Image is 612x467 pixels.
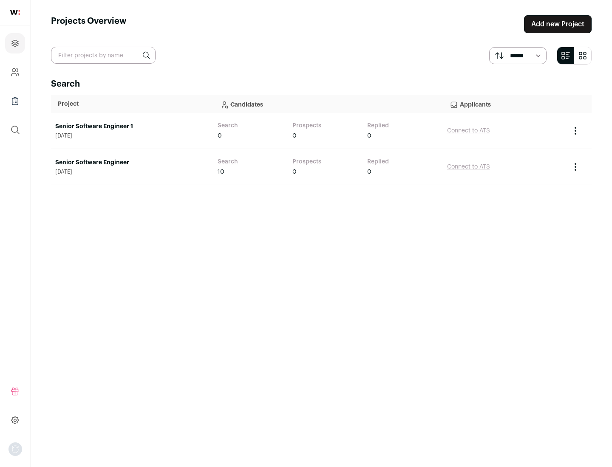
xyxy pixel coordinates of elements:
[570,126,581,136] button: Project Actions
[55,132,209,139] span: [DATE]
[55,122,209,131] a: Senior Software Engineer 1
[367,121,389,130] a: Replied
[367,132,371,140] span: 0
[292,158,321,166] a: Prospects
[51,78,592,90] h2: Search
[218,168,224,176] span: 10
[58,100,207,108] p: Project
[5,91,25,111] a: Company Lists
[447,164,490,170] a: Connect to ATS
[220,96,436,113] p: Candidates
[450,96,559,113] p: Applicants
[447,128,490,134] a: Connect to ATS
[292,121,321,130] a: Prospects
[570,162,581,172] button: Project Actions
[5,33,25,53] a: Projects
[51,15,127,33] h1: Projects Overview
[367,168,371,176] span: 0
[218,158,238,166] a: Search
[51,47,156,64] input: Filter projects by name
[218,132,222,140] span: 0
[8,442,22,456] button: Open dropdown
[524,15,592,33] a: Add new Project
[218,121,238,130] a: Search
[55,158,209,167] a: Senior Software Engineer
[292,168,297,176] span: 0
[10,10,20,15] img: wellfound-shorthand-0d5821cbd27db2630d0214b213865d53afaa358527fdda9d0ea32b1df1b89c2c.svg
[8,442,22,456] img: nopic.png
[292,132,297,140] span: 0
[367,158,389,166] a: Replied
[55,169,209,175] span: [DATE]
[5,62,25,82] a: Company and ATS Settings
